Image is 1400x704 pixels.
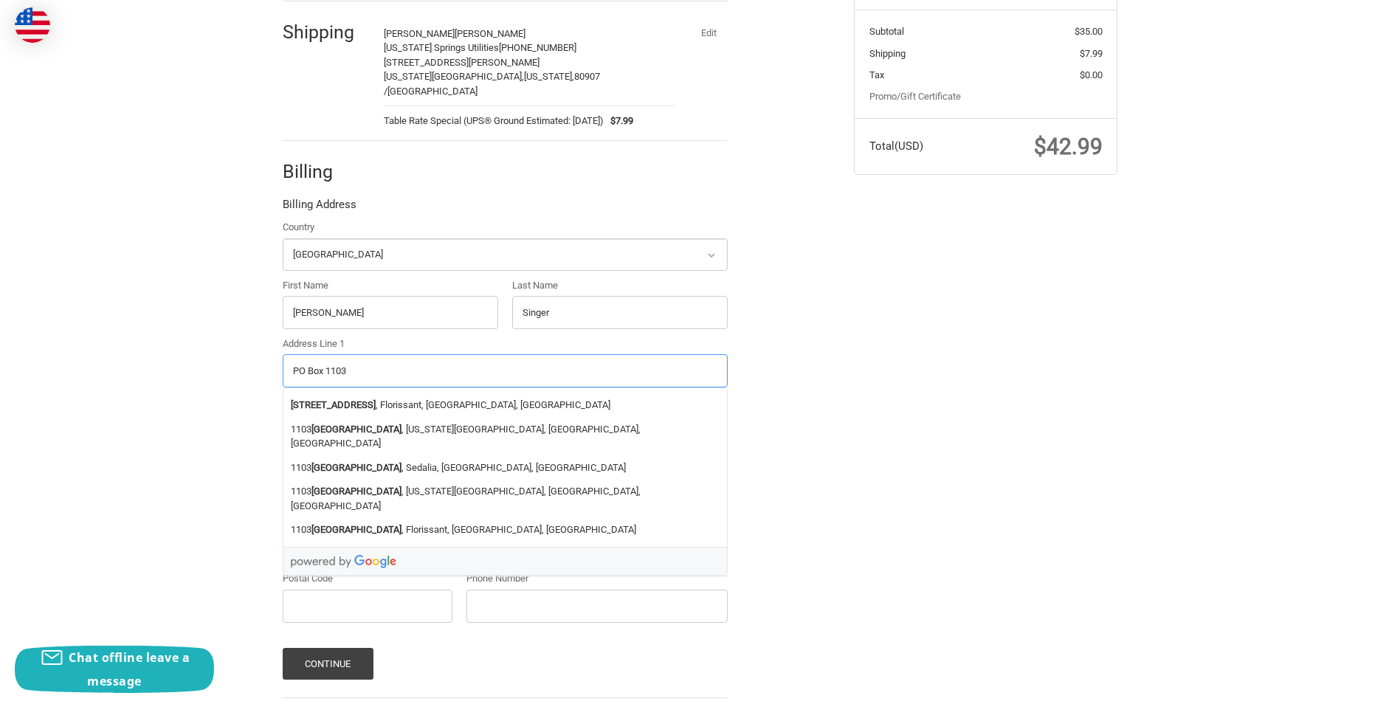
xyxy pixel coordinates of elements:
label: Country [283,220,728,235]
label: Postal Code [283,571,452,586]
span: Tax [869,69,884,80]
img: duty and tax information for United States [15,7,50,43]
strong: [GEOGRAPHIC_DATA] [311,460,401,475]
span: $35.00 [1075,26,1103,37]
li: 1103 , [US_STATE][GEOGRAPHIC_DATA], [GEOGRAPHIC_DATA], [GEOGRAPHIC_DATA] [283,480,727,518]
span: $7.99 [604,114,634,128]
legend: Billing Address [283,196,356,220]
button: Edit [689,23,728,44]
button: Continue [283,648,373,680]
span: [US_STATE] Springs Utilities [384,42,499,53]
span: Chat offline leave a message [69,649,190,689]
li: , Florissant, [GEOGRAPHIC_DATA], [GEOGRAPHIC_DATA] [283,393,727,418]
li: 1103 , Sedalia, [GEOGRAPHIC_DATA], [GEOGRAPHIC_DATA] [283,455,727,480]
span: $42.99 [1034,134,1103,159]
span: [STREET_ADDRESS][PERSON_NAME] [384,57,539,68]
label: Phone Number [466,571,728,586]
span: Table Rate Special (UPS® Ground Estimated: [DATE]) [384,114,604,128]
span: [US_STATE], [524,71,574,82]
span: $0.00 [1080,69,1103,80]
span: Subtotal [869,26,904,37]
strong: [GEOGRAPHIC_DATA] [311,422,401,437]
strong: [STREET_ADDRESS] [291,398,376,413]
strong: [GEOGRAPHIC_DATA] [311,484,401,499]
li: 1103 , [US_STATE][GEOGRAPHIC_DATA], [GEOGRAPHIC_DATA], [GEOGRAPHIC_DATA] [283,417,727,455]
a: Promo/Gift Certificate [869,91,961,102]
li: 1103 , Florissant, [GEOGRAPHIC_DATA], [GEOGRAPHIC_DATA] [283,518,727,542]
span: 80907 / [384,71,600,97]
button: Chat offline leave a message [15,646,214,693]
label: Address Line 1 [283,337,728,351]
h2: Billing [283,160,369,183]
span: [US_STATE][GEOGRAPHIC_DATA], [384,71,524,82]
h2: Shipping [283,21,369,44]
span: [PERSON_NAME] [384,28,455,39]
label: Last Name [512,278,728,293]
strong: [GEOGRAPHIC_DATA] [311,522,401,537]
span: [PHONE_NUMBER] [499,42,576,53]
span: $7.99 [1080,48,1103,59]
span: Total (USD) [869,139,923,153]
span: [GEOGRAPHIC_DATA] [387,86,477,97]
label: First Name [283,278,498,293]
span: [PERSON_NAME] [455,28,525,39]
span: Shipping [869,48,906,59]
